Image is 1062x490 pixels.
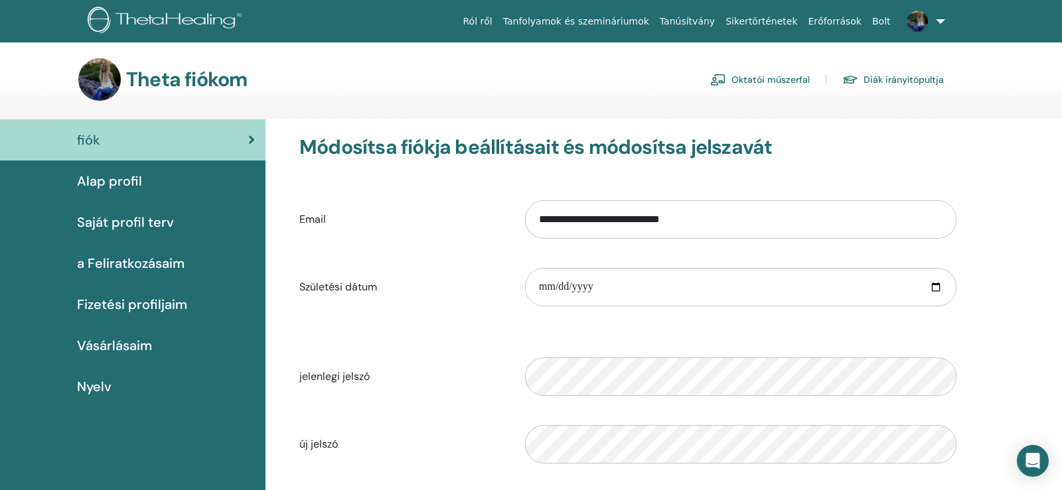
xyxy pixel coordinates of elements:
[289,207,515,232] label: Email
[289,364,515,389] label: jelenlegi jelszó
[867,9,896,34] a: Bolt
[1017,445,1049,477] div: Open Intercom Messenger
[458,9,498,34] a: Ról ről
[77,171,142,191] span: Alap profil
[77,294,187,314] span: Fizetési profiljaim
[77,377,112,397] span: Nyelv
[907,11,928,32] img: default.jpg
[78,58,121,101] img: default.jpg
[88,7,246,36] img: logo.png
[654,9,720,34] a: Tanúsítvány
[710,69,810,90] a: Oktatói műszerfal
[77,212,174,232] span: Saját profil terv
[77,130,100,150] span: fiók
[842,74,858,86] img: graduation-cap.svg
[842,69,944,90] a: Diák irányítópultja
[803,9,867,34] a: Erőforrások
[77,253,185,273] span: a Feliratkozásaim
[299,135,956,159] h3: Módosítsa fiókja beállításait és módosítsa jelszavát
[289,432,515,457] label: új jelszó
[720,9,802,34] a: Sikertörténetek
[126,68,247,92] h3: Theta fiókom
[498,9,654,34] a: Tanfolyamok és szemináriumok
[289,275,515,300] label: Születési dátum
[77,336,152,355] span: Vásárlásaim
[710,74,726,86] img: chalkboard-teacher.svg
